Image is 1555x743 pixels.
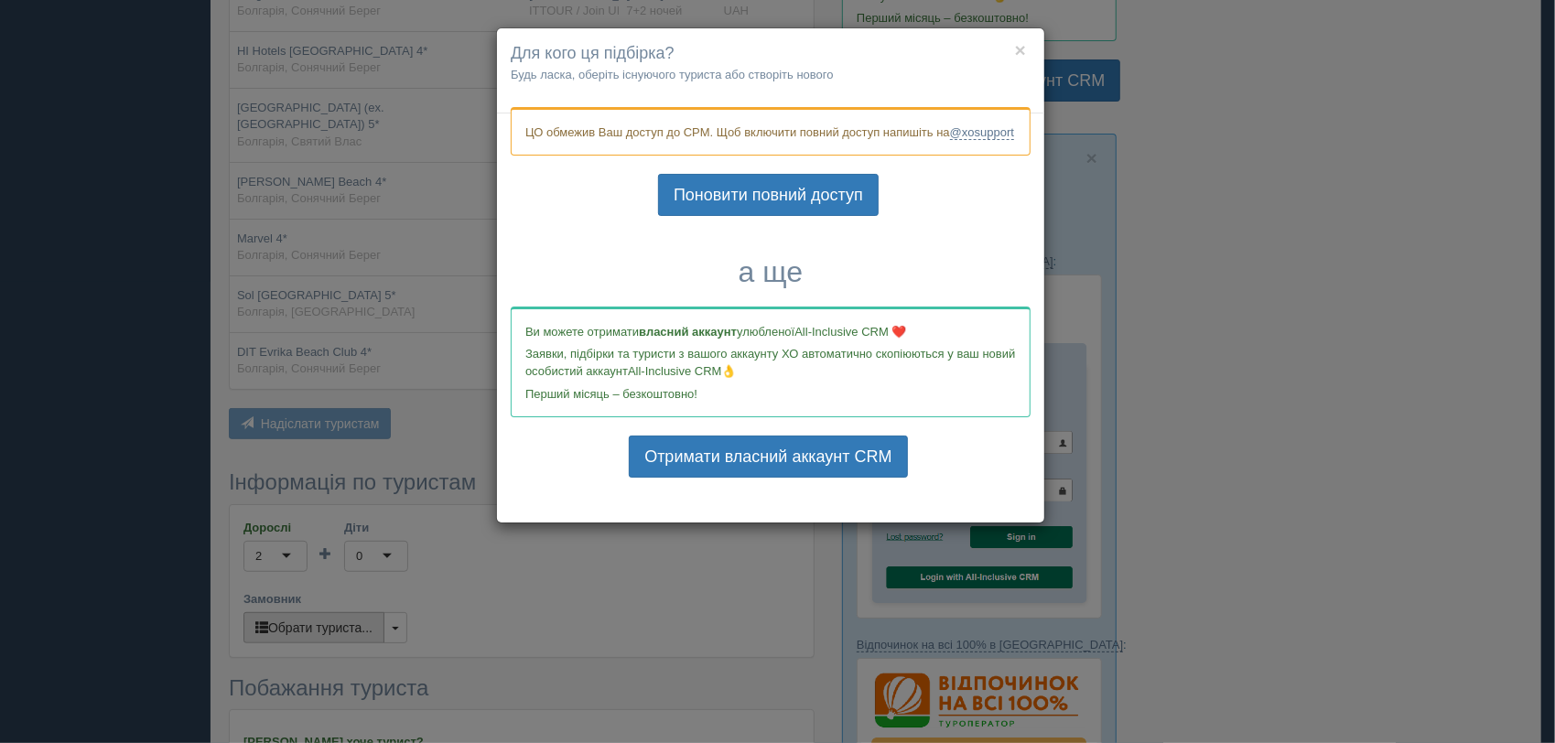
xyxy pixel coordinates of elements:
[794,325,906,339] span: All-Inclusive CRM ❤️
[658,174,879,216] a: Поновити повний доступ
[1015,40,1026,59] button: ×
[525,385,1016,403] p: Перший місяць – безкоштовно!
[639,325,737,339] b: власний аккаунт
[950,125,1014,140] a: @xosupport
[511,256,1031,288] h3: а ще
[511,42,1031,66] h4: Для кого ця підбірка?
[629,436,907,478] a: Отримати власний аккаунт CRM
[525,323,1016,340] p: Ви можете отримати улюбленої
[525,345,1016,380] p: Заявки, підбірки та туристи з вашого аккаунту ХО автоматично скопіюються у ваш новий особистий ак...
[628,364,737,378] span: All-Inclusive CRM👌
[511,66,1031,83] p: Будь ласка, оберіть існуючого туриста або створіть нового
[511,107,1031,156] div: ЦО обмежив Ваш доступ до СРМ. Щоб включити повний доступ напишіть на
